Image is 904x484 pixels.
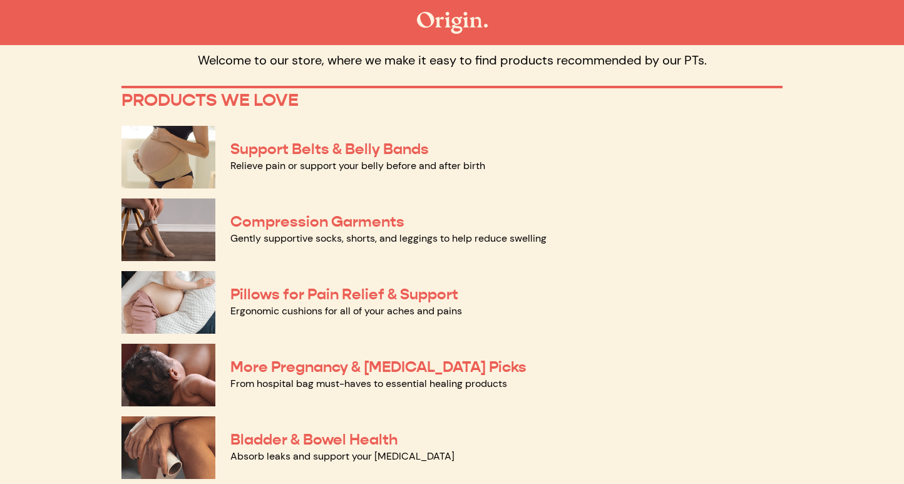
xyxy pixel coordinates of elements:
[230,430,398,449] a: Bladder & Bowel Health
[121,126,215,188] img: Support Belts & Belly Bands
[121,52,783,68] p: Welcome to our store, where we make it easy to find products recommended by our PTs.
[230,212,404,231] a: Compression Garments
[121,198,215,261] img: Compression Garments
[230,140,429,158] a: Support Belts & Belly Bands
[121,90,783,111] p: PRODUCTS WE LOVE
[121,344,215,406] img: More Pregnancy & Postpartum Picks
[230,232,547,245] a: Gently supportive socks, shorts, and leggings to help reduce swelling
[230,377,507,390] a: From hospital bag must-haves to essential healing products
[230,285,458,304] a: Pillows for Pain Relief & Support
[230,358,526,376] a: More Pregnancy & [MEDICAL_DATA] Picks
[230,159,485,172] a: Relieve pain or support your belly before and after birth
[417,12,488,34] img: The Origin Shop
[121,271,215,334] img: Pillows for Pain Relief & Support
[121,416,215,479] img: Bladder & Bowel Health
[230,304,462,317] a: Ergonomic cushions for all of your aches and pains
[230,450,455,463] a: Absorb leaks and support your [MEDICAL_DATA]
